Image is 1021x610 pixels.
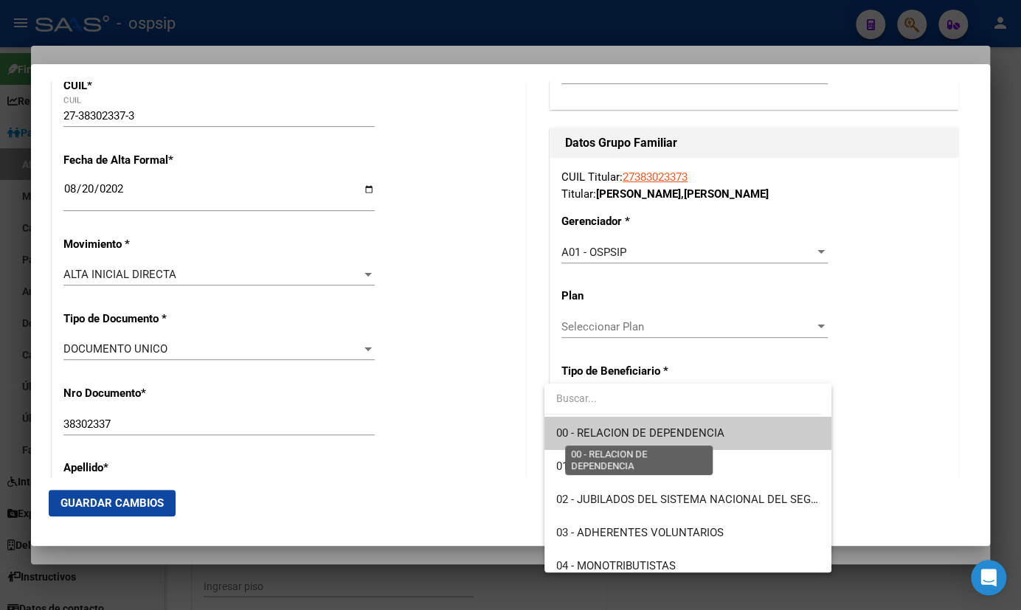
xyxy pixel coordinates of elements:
[544,383,821,414] input: dropdown search
[556,493,887,506] span: 02 - JUBILADOS DEL SISTEMA NACIONAL DEL SEGURO DE SALUD
[556,526,724,539] span: 03 - ADHERENTES VOLUNTARIOS
[971,560,1006,595] div: Open Intercom Messenger
[556,426,724,440] span: 00 - RELACION DE DEPENDENCIA
[556,460,632,473] span: 01 - PASANTES
[556,559,676,572] span: 04 - MONOTRIBUTISTAS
